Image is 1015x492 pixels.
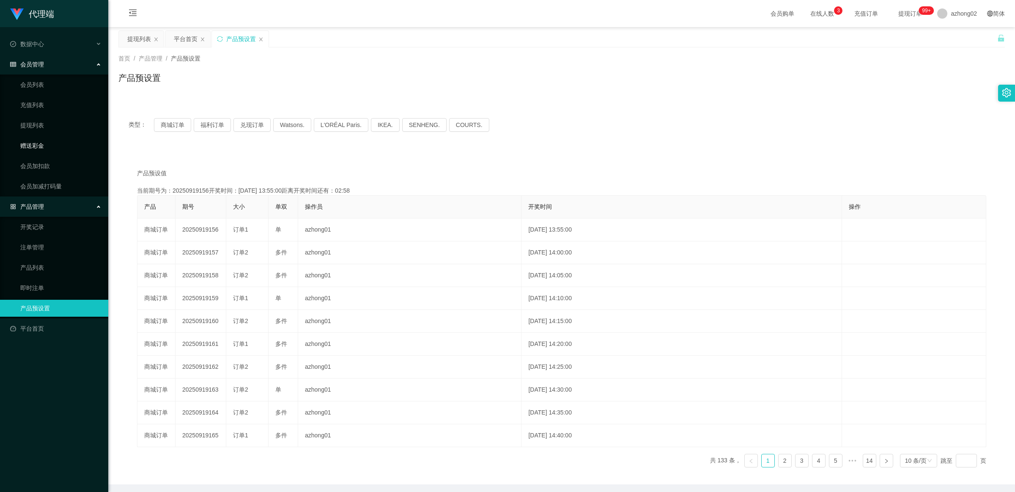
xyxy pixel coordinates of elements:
[812,454,825,467] a: 4
[521,401,842,424] td: [DATE] 14:35:00
[273,118,311,132] button: Watsons.
[137,310,176,333] td: 商城订单
[137,169,167,178] span: 产品预设值
[905,454,927,467] div: 10 条/页
[837,6,840,15] p: 3
[997,34,1005,42] i: 图标: unlock
[987,11,993,17] i: 图标: global
[29,0,54,28] h1: 代理端
[796,454,808,467] a: 3
[749,459,754,464] i: 图标: left
[233,295,248,301] span: 订单1
[233,118,271,132] button: 兑现订单
[10,41,44,47] span: 数据中心
[275,226,281,233] span: 单
[371,118,400,132] button: IKEA.
[176,218,226,241] td: 20250919156
[233,340,248,347] span: 订单1
[521,287,842,310] td: [DATE] 14:10:00
[521,424,842,447] td: [DATE] 14:40:00
[166,55,167,62] span: /
[298,310,521,333] td: azhong01
[521,356,842,379] td: [DATE] 14:25:00
[521,218,842,241] td: [DATE] 13:55:00
[941,454,986,467] div: 跳至 页
[834,6,842,15] sup: 3
[806,11,838,17] span: 在线人数
[521,379,842,401] td: [DATE] 14:30:00
[137,186,986,195] div: 当前期号为：20250919156开奖时间：[DATE] 13:55:00距离开奖时间还有：02:58
[863,454,876,467] li: 14
[10,204,16,210] i: 图标: appstore-o
[795,454,809,467] li: 3
[176,424,226,447] td: 20250919165
[200,37,205,42] i: 图标: close
[174,31,198,47] div: 平台首页
[314,118,368,132] button: L'ORÉAL Paris.
[829,454,842,467] li: 5
[275,203,287,210] span: 单双
[298,424,521,447] td: azhong01
[10,61,44,68] span: 会员管理
[127,31,151,47] div: 提现列表
[194,118,231,132] button: 福利订单
[298,241,521,264] td: azhong01
[275,249,287,256] span: 多件
[182,203,194,210] span: 期号
[298,379,521,401] td: azhong01
[233,409,248,416] span: 订单2
[258,37,263,42] i: 图标: close
[846,454,859,467] span: •••
[137,356,176,379] td: 商城订单
[402,118,447,132] button: SENHENG.
[298,287,521,310] td: azhong01
[275,386,281,393] span: 单
[20,178,101,195] a: 会员加减打码量
[521,310,842,333] td: [DATE] 14:15:00
[20,76,101,93] a: 会员列表
[20,259,101,276] a: 产品列表
[305,203,323,210] span: 操作员
[20,218,101,235] a: 开奖记录
[137,241,176,264] td: 商城订单
[139,55,162,62] span: 产品管理
[20,117,101,134] a: 提现列表
[233,226,248,233] span: 订单1
[176,241,226,264] td: 20250919157
[118,55,130,62] span: 首页
[275,272,287,279] span: 多件
[118,72,161,84] h1: 产品预设置
[849,203,861,210] span: 操作
[233,249,248,256] span: 订单2
[176,264,226,287] td: 20250919158
[154,37,159,42] i: 图标: close
[10,41,16,47] i: 图标: check-circle-o
[528,203,552,210] span: 开奖时间
[298,218,521,241] td: azhong01
[20,137,101,154] a: 赠送彩金
[233,363,248,370] span: 订单2
[846,454,859,467] li: 向后 5 页
[20,300,101,317] a: 产品预设置
[233,432,248,439] span: 订单1
[144,203,156,210] span: 产品
[275,318,287,324] span: 多件
[1002,88,1011,97] i: 图标: setting
[10,8,24,20] img: logo.9652507e.png
[233,203,245,210] span: 大小
[10,61,16,67] i: 图标: table
[176,310,226,333] td: 20250919160
[134,55,135,62] span: /
[275,340,287,347] span: 多件
[884,459,889,464] i: 图标: right
[275,432,287,439] span: 多件
[137,379,176,401] td: 商城订单
[762,454,774,467] a: 1
[137,401,176,424] td: 商城订单
[176,287,226,310] td: 20250919159
[829,454,842,467] a: 5
[880,454,893,467] li: 下一页
[176,379,226,401] td: 20250919163
[176,401,226,424] td: 20250919164
[233,272,248,279] span: 订单2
